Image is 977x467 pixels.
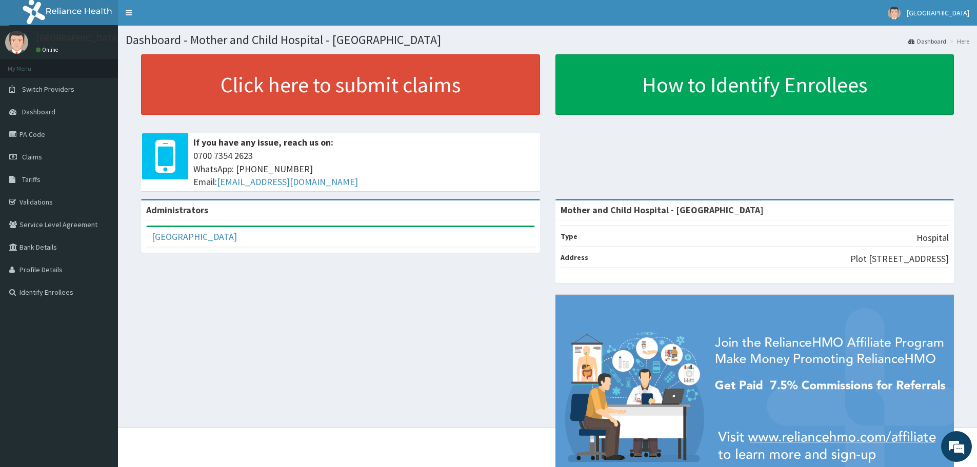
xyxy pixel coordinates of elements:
[5,31,28,54] img: User Image
[908,37,946,46] a: Dashboard
[916,231,949,245] p: Hospital
[907,8,969,17] span: [GEOGRAPHIC_DATA]
[22,152,42,161] span: Claims
[22,107,55,116] span: Dashboard
[36,46,61,53] a: Online
[193,136,333,148] b: If you have any issue, reach us on:
[561,204,764,216] strong: Mother and Child Hospital - [GEOGRAPHIC_DATA]
[561,253,588,262] b: Address
[146,204,208,216] b: Administrators
[555,54,954,115] a: How to Identify Enrollees
[22,175,41,184] span: Tariffs
[126,33,969,47] h1: Dashboard - Mother and Child Hospital - [GEOGRAPHIC_DATA]
[850,252,949,266] p: Plot [STREET_ADDRESS]
[217,176,358,188] a: [EMAIL_ADDRESS][DOMAIN_NAME]
[888,7,901,19] img: User Image
[141,54,540,115] a: Click here to submit claims
[193,149,535,189] span: 0700 7354 2623 WhatsApp: [PHONE_NUMBER] Email:
[947,37,969,46] li: Here
[561,232,577,241] b: Type
[36,33,121,43] p: [GEOGRAPHIC_DATA]
[22,85,74,94] span: Switch Providers
[152,231,237,242] a: [GEOGRAPHIC_DATA]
